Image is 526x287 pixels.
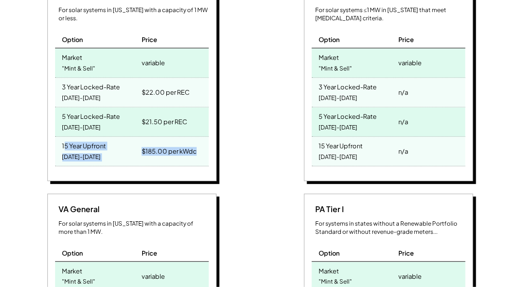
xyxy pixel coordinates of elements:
[62,151,101,164] div: [DATE]-[DATE]
[62,264,83,275] div: Market
[398,56,422,70] div: variable
[62,249,84,258] div: Option
[319,35,340,44] div: Option
[319,92,358,105] div: [DATE]-[DATE]
[319,51,339,62] div: Market
[319,62,352,75] div: "Mint & Sell"
[62,121,101,134] div: [DATE]-[DATE]
[62,80,120,91] div: 3 Year Locked-Rate
[142,86,190,99] div: $22.00 per REC
[398,249,414,258] div: Price
[142,35,157,44] div: Price
[398,86,408,99] div: n/a
[312,204,344,215] div: PA Tier I
[316,220,466,236] div: For systems in states without a Renewable Portfolio Standard or without revenue-grade meters...
[62,51,83,62] div: Market
[142,115,187,129] div: $21.50 per REC
[319,121,358,134] div: [DATE]-[DATE]
[62,139,106,150] div: 15 Year Upfront
[142,270,165,283] div: variable
[319,249,340,258] div: Option
[62,110,120,121] div: 5 Year Locked-Rate
[398,270,422,283] div: variable
[59,6,209,23] div: For solar systems in [US_STATE] with a capacity of 1 MW or less.
[142,56,165,70] div: variable
[316,6,466,23] div: For solar systems ≤1 MW in [US_STATE] that meet [MEDICAL_DATA] criteria.
[55,204,100,215] div: VA General
[142,144,197,158] div: $185.00 per kWdc
[398,144,408,158] div: n/a
[398,115,408,129] div: n/a
[142,249,157,258] div: Price
[319,80,377,91] div: 3 Year Locked-Rate
[319,151,358,164] div: [DATE]-[DATE]
[62,92,101,105] div: [DATE]-[DATE]
[319,139,363,150] div: 15 Year Upfront
[62,35,84,44] div: Option
[62,62,96,75] div: "Mint & Sell"
[398,35,414,44] div: Price
[319,264,339,275] div: Market
[319,110,377,121] div: 5 Year Locked-Rate
[59,220,209,236] div: For solar systems in [US_STATE] with a capacity of more than 1 MW.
